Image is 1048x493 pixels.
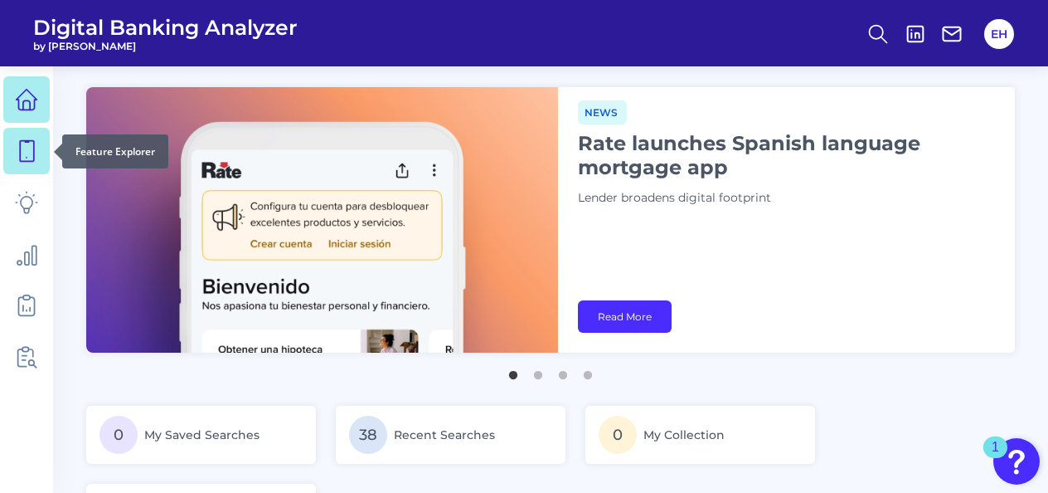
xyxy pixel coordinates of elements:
[33,15,298,40] span: Digital Banking Analyzer
[144,427,260,442] span: My Saved Searches
[993,438,1040,485] button: Open Resource Center, 1 new notification
[585,406,815,464] a: 0My Collection
[33,40,298,52] span: by [PERSON_NAME]
[505,363,522,379] button: 1
[99,416,138,454] span: 0
[86,87,558,353] img: bannerImg
[578,189,992,207] p: Lender broadens digital footprint
[336,406,565,464] a: 38Recent Searches
[62,134,168,168] div: Feature Explorer
[984,19,1014,49] button: EH
[86,406,316,464] a: 0My Saved Searches
[580,363,596,379] button: 4
[349,416,387,454] span: 38
[578,104,627,120] a: News
[530,363,546,379] button: 2
[394,427,495,442] span: Recent Searches
[599,416,637,454] span: 0
[578,100,627,124] span: News
[643,427,725,442] span: My Collection
[555,363,571,379] button: 3
[992,447,999,469] div: 1
[578,300,672,333] a: Read More
[578,131,992,179] h1: Rate launches Spanish language mortgage app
